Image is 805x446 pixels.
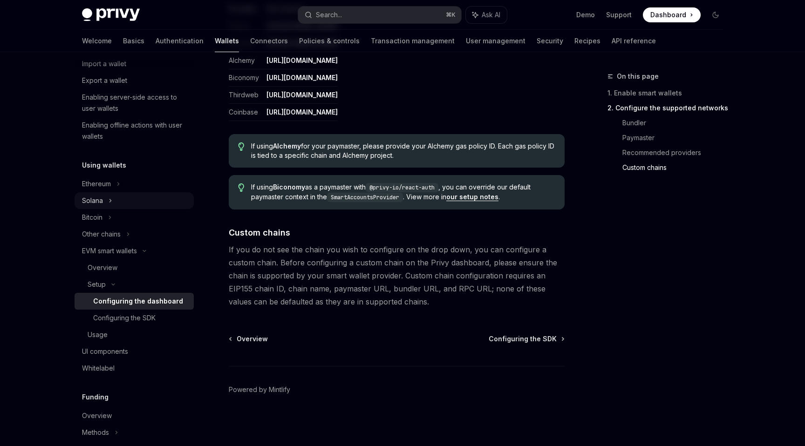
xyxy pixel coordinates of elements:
a: Basics [123,30,144,52]
a: Policies & controls [299,30,360,52]
a: Demo [576,10,595,20]
div: UI components [82,346,128,357]
span: If using for your paymaster, please provide your Alchemy gas policy ID. Each gas policy ID is tie... [251,142,555,160]
span: If you do not see the chain you wish to configure on the drop down, you can configure a custom ch... [229,243,565,308]
a: Overview [75,407,194,424]
a: [URL][DOMAIN_NAME] [266,56,338,65]
td: Biconomy [229,69,263,87]
a: Enabling server-side access to user wallets [75,89,194,117]
div: Other chains [82,229,121,240]
a: Dashboard [643,7,701,22]
div: Ethereum [82,178,111,189]
img: dark logo [82,8,140,21]
td: Thirdweb [229,87,263,104]
code: SmartAccountsProvider [327,193,403,202]
a: Powered by Mintlify [229,385,290,394]
a: Enabling offline actions with user wallets [75,117,194,145]
span: If using as a paymaster with , you can override our default paymaster context in the . View more ... [251,182,555,202]
a: Wallets [215,30,239,52]
div: Configuring the SDK [93,312,156,324]
div: Search... [316,9,342,20]
a: [URL][DOMAIN_NAME] [266,91,338,99]
a: Recipes [574,30,600,52]
a: Transaction management [371,30,455,52]
span: On this page [617,71,659,82]
a: Custom chains [622,160,730,175]
a: User management [466,30,525,52]
span: Dashboard [650,10,686,20]
div: Configuring the dashboard [93,296,183,307]
a: Overview [230,334,268,344]
a: Export a wallet [75,72,194,89]
div: Setup [88,279,106,290]
a: Paymaster [622,130,730,145]
div: Solana [82,195,103,206]
div: Whitelabel [82,363,115,374]
a: [URL][DOMAIN_NAME] [266,74,338,82]
button: Ask AI [466,7,507,23]
span: Configuring the SDK [489,334,557,344]
a: Connectors [250,30,288,52]
strong: Alchemy [273,142,301,150]
div: Overview [82,410,112,421]
a: Security [537,30,563,52]
svg: Tip [238,183,245,192]
h5: Using wallets [82,160,126,171]
div: Usage [88,329,108,340]
button: Toggle dark mode [708,7,723,22]
button: Search...⌘K [298,7,461,23]
a: Authentication [156,30,204,52]
div: Enabling server-side access to user wallets [82,92,188,114]
a: 1. Enable smart wallets [607,86,730,101]
code: @privy-io/react-auth [366,183,438,192]
td: Coinbase [229,104,263,121]
div: EVM smart wallets [82,245,137,257]
a: Recommended providers [622,145,730,160]
div: Overview [88,262,117,273]
div: Export a wallet [82,75,127,86]
div: Enabling offline actions with user wallets [82,120,188,142]
a: Whitelabel [75,360,194,377]
span: Ask AI [482,10,500,20]
a: Configuring the SDK [75,310,194,326]
h5: Funding [82,392,109,403]
a: UI components [75,343,194,360]
a: [URL][DOMAIN_NAME] [266,108,338,116]
a: Support [606,10,632,20]
a: Configuring the dashboard [75,293,194,310]
span: Custom chains [229,226,290,239]
a: Welcome [82,30,112,52]
a: Overview [75,259,194,276]
div: Methods [82,427,109,438]
span: Overview [237,334,268,344]
a: API reference [612,30,656,52]
div: Bitcoin [82,212,102,223]
a: Bundler [622,115,730,130]
a: Configuring the SDK [489,334,564,344]
strong: Biconomy [273,183,305,191]
a: 2. Configure the supported networks [607,101,730,115]
td: Alchemy [229,52,263,69]
a: Usage [75,326,194,343]
a: our setup notes [446,193,498,201]
span: ⌘ K [446,11,456,19]
svg: Tip [238,142,245,151]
